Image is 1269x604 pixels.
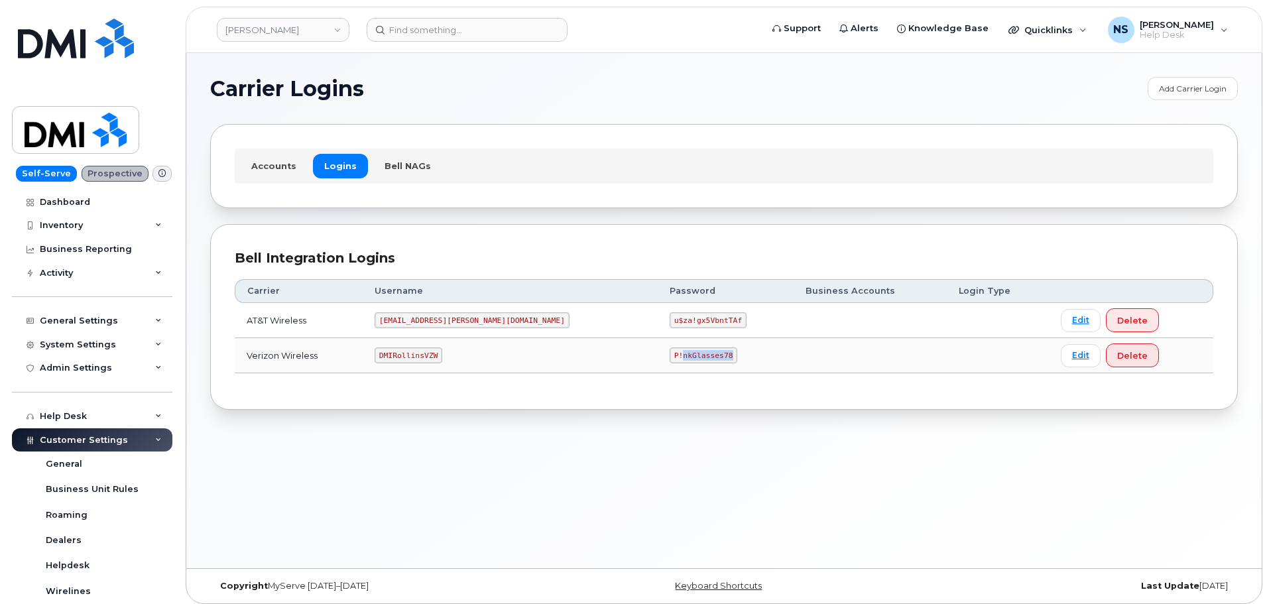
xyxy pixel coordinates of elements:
a: Edit [1061,344,1101,367]
a: Keyboard Shortcuts [675,581,762,591]
code: DMIRollinsVZW [375,347,442,363]
th: Login Type [947,279,1049,303]
button: Delete [1106,308,1159,332]
div: [DATE] [895,581,1238,591]
strong: Copyright [220,581,268,591]
code: [EMAIL_ADDRESS][PERSON_NAME][DOMAIN_NAME] [375,312,570,328]
a: Edit [1061,309,1101,332]
span: Carrier Logins [210,79,364,99]
th: Username [363,279,658,303]
a: Bell NAGs [373,154,442,178]
code: u$za!gx5VbntTAf [670,312,747,328]
th: Password [658,279,794,303]
code: P!nkGlasses78 [670,347,737,363]
div: MyServe [DATE]–[DATE] [210,581,553,591]
a: Add Carrier Login [1148,77,1238,100]
div: Bell Integration Logins [235,249,1213,268]
a: Accounts [240,154,308,178]
th: Carrier [235,279,363,303]
td: Verizon Wireless [235,338,363,373]
th: Business Accounts [794,279,947,303]
td: AT&T Wireless [235,303,363,338]
span: Delete [1117,314,1148,327]
button: Delete [1106,343,1159,367]
a: Logins [313,154,368,178]
strong: Last Update [1141,581,1199,591]
span: Delete [1117,349,1148,362]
